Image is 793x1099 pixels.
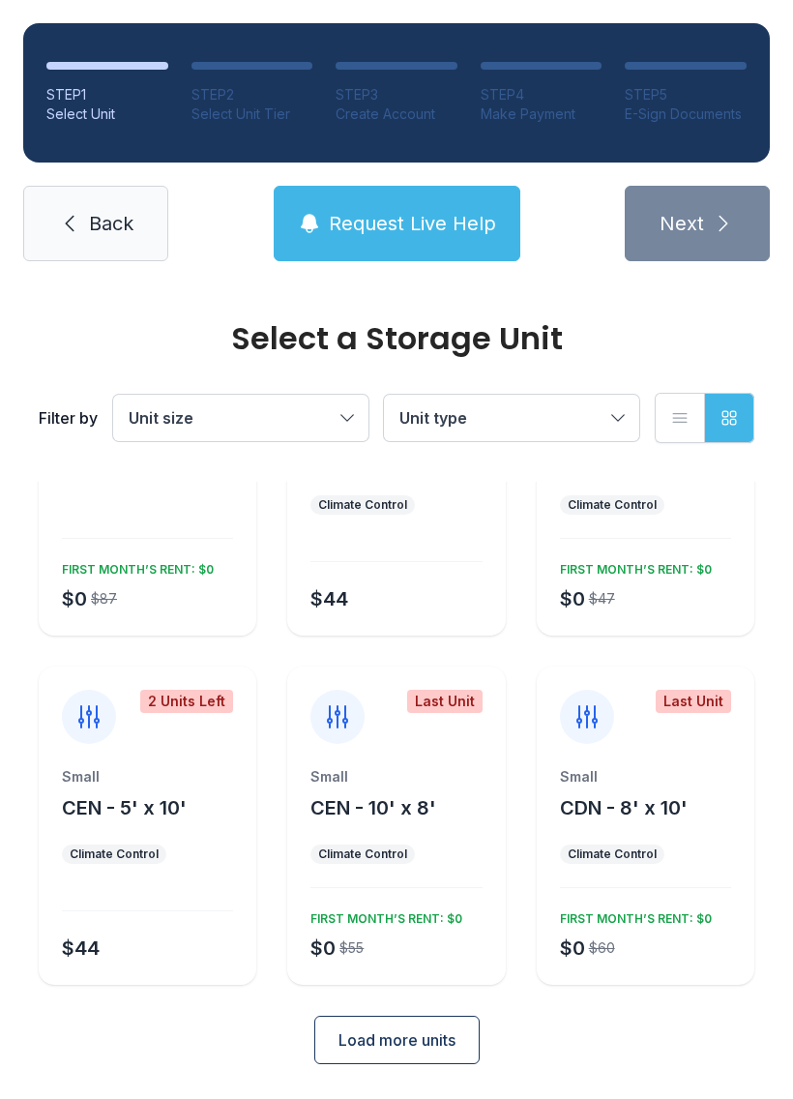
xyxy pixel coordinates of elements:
[560,767,731,787] div: Small
[481,85,602,104] div: STEP 4
[62,585,87,612] div: $0
[625,85,747,104] div: STEP 5
[140,690,233,713] div: 2 Units Left
[310,935,336,962] div: $0
[310,796,436,819] span: CEN - 10' x 8'
[560,794,688,821] button: CDN - 8' x 10'
[129,408,193,428] span: Unit size
[552,554,712,578] div: FIRST MONTH’S RENT: $0
[310,585,348,612] div: $44
[46,85,168,104] div: STEP 1
[62,767,233,787] div: Small
[303,904,462,927] div: FIRST MONTH’S RENT: $0
[384,395,639,441] button: Unit type
[318,847,407,862] div: Climate Control
[39,323,754,354] div: Select a Storage Unit
[560,796,688,819] span: CDN - 8' x 10'
[656,690,731,713] div: Last Unit
[62,935,100,962] div: $44
[336,104,457,124] div: Create Account
[399,408,467,428] span: Unit type
[310,794,436,821] button: CEN - 10' x 8'
[89,210,133,237] span: Back
[338,1028,455,1052] span: Load more units
[589,938,615,958] div: $60
[336,85,457,104] div: STEP 3
[62,794,187,821] button: CEN - 5' x 10'
[407,690,483,713] div: Last Unit
[62,796,187,819] span: CEN - 5' x 10'
[70,847,159,862] div: Climate Control
[660,210,704,237] span: Next
[91,589,117,609] div: $87
[310,767,482,787] div: Small
[191,104,313,124] div: Select Unit Tier
[568,497,657,513] div: Climate Control
[625,104,747,124] div: E-Sign Documents
[560,585,585,612] div: $0
[589,589,615,609] div: $47
[552,904,712,927] div: FIRST MONTH’S RENT: $0
[191,85,313,104] div: STEP 2
[46,104,168,124] div: Select Unit
[568,847,657,862] div: Climate Control
[329,210,496,237] span: Request Live Help
[318,497,407,513] div: Climate Control
[560,935,585,962] div: $0
[54,554,214,578] div: FIRST MONTH’S RENT: $0
[481,104,602,124] div: Make Payment
[113,395,368,441] button: Unit size
[339,938,364,958] div: $55
[39,406,98,430] div: Filter by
